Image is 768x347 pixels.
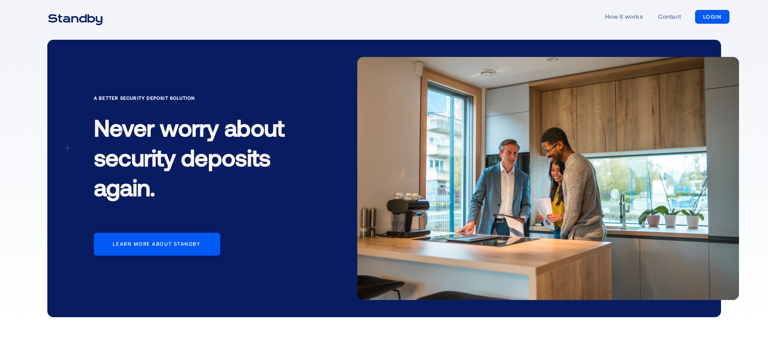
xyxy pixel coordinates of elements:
[695,10,730,24] a: LOGIN
[39,9,112,24] a: home
[94,106,308,214] h1: Never worry about security deposits again.
[113,241,200,247] div: Learn more about standby
[94,94,308,102] div: A Better Security Deposit Solution
[94,233,220,256] a: Learn more about standby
